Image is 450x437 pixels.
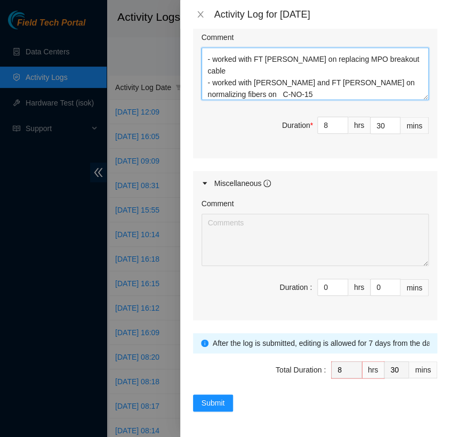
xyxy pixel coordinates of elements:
label: Comment [202,31,234,43]
div: hrs [348,117,371,134]
textarea: Comment [202,214,429,266]
span: Submit [202,397,225,409]
div: mins [400,117,429,134]
div: Miscellaneous info-circle [193,171,437,196]
span: close [196,10,205,19]
div: Total Duration : [276,364,326,376]
label: Comment [202,198,234,209]
div: Miscellaneous [214,177,271,189]
div: Duration : [279,281,312,293]
div: Duration [282,119,313,131]
div: Activity Log for [DATE] [214,9,437,20]
div: hrs [362,361,384,378]
button: Close [193,10,208,20]
span: caret-right [202,180,208,187]
div: mins [400,279,429,296]
button: Submit [193,394,234,411]
textarea: Comment [202,47,429,100]
span: info-circle [201,339,208,347]
div: hrs [348,279,371,296]
div: mins [409,361,437,378]
span: info-circle [263,180,271,187]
